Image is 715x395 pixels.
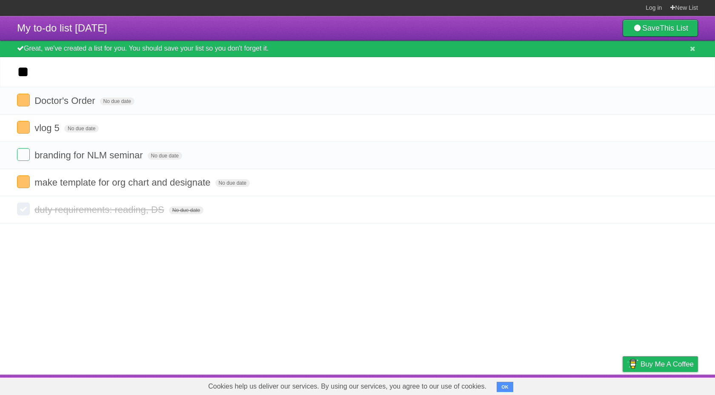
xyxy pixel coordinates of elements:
a: Privacy [612,377,634,393]
a: About [509,377,527,393]
label: Done [17,121,30,134]
label: Done [17,175,30,188]
b: This List [660,24,688,32]
button: OK [497,382,513,392]
label: Done [17,94,30,106]
img: Buy me a coffee [627,357,638,371]
span: My to-do list [DATE] [17,22,107,34]
span: duty requirements: reading, DS [34,204,166,215]
label: Done [17,148,30,161]
span: Buy me a coffee [641,357,694,372]
a: Terms [583,377,601,393]
a: Buy me a coffee [623,356,698,372]
span: No due date [215,179,250,187]
span: No due date [169,206,203,214]
span: Doctor's Order [34,95,97,106]
span: make template for org chart and designate [34,177,212,188]
span: Cookies help us deliver our services. By using our services, you agree to our use of cookies. [200,378,495,395]
a: Developers [538,377,572,393]
span: No due date [100,97,134,105]
span: branding for NLM seminar [34,150,145,160]
span: No due date [148,152,182,160]
span: No due date [64,125,99,132]
label: Done [17,203,30,215]
a: SaveThis List [623,20,698,37]
span: vlog 5 [34,123,62,133]
a: Suggest a feature [644,377,698,393]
